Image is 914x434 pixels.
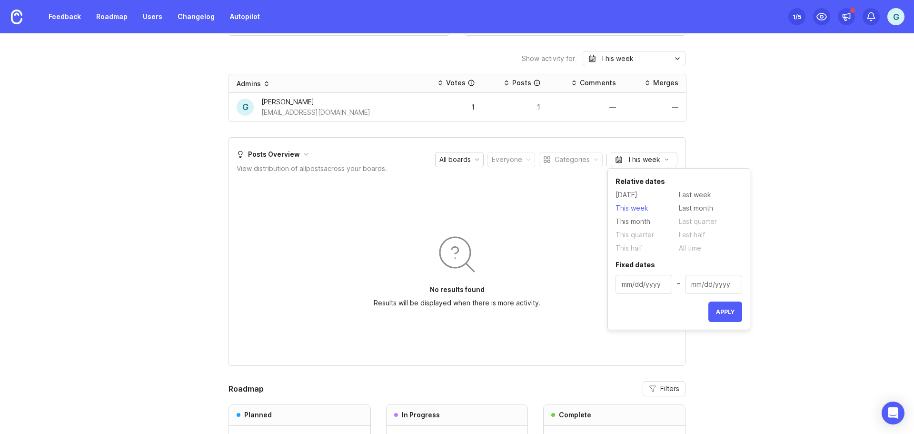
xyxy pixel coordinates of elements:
[627,154,660,165] div: This week
[660,156,673,163] svg: toggle icon
[434,232,480,277] img: svg+xml;base64,PHN2ZyB3aWR0aD0iOTYiIGhlaWdodD0iOTYiIGZpbGw9Im5vbmUiIHhtbG5zPSJodHRwOi8vd3d3LnczLm...
[244,410,272,420] h3: Planned
[653,78,678,88] div: Merges
[43,8,87,25] a: Feedback
[237,163,387,174] div: View distribution of all posts across your boards.
[237,79,261,89] div: Admins
[261,107,370,118] div: [EMAIL_ADDRESS][DOMAIN_NAME]
[237,99,254,116] div: g
[660,384,679,394] span: Filters
[616,176,742,187] div: Relative dates
[512,78,531,88] div: Posts
[716,308,735,315] span: Apply
[601,53,634,64] div: This week
[224,8,266,25] a: Autopilot
[490,104,540,111] div: 1
[631,104,678,111] div: —
[556,104,616,111] div: —
[708,302,742,322] button: Apply
[446,78,466,88] div: Votes
[882,402,904,424] div: Open Intercom Messenger
[670,55,685,62] svg: toggle icon
[616,260,742,270] div: Fixed dates
[679,190,711,200] span: Last week
[679,203,713,213] span: Last month
[261,97,370,107] div: [PERSON_NAME]
[430,285,485,294] p: No results found
[622,279,666,290] input: mm/dd/yyyy
[679,243,701,253] span: All time
[555,154,590,165] div: Categories
[616,190,637,200] span: [DATE]
[691,279,736,290] input: mm/dd/yyyy
[793,10,801,23] div: 1 /5
[580,78,616,88] div: Comments
[788,8,805,25] button: 1/5
[137,8,168,25] a: Users
[616,230,654,240] span: This quarter
[90,8,133,25] a: Roadmap
[237,149,300,160] div: Posts Overview
[522,55,575,62] div: Show activity for
[616,243,642,253] span: This half
[172,8,220,25] a: Changelog
[887,8,904,25] button: g
[402,410,440,420] h3: In Progress
[228,383,264,394] h2: Roadmap
[616,203,648,213] span: This week
[679,216,717,227] span: Last quarter
[559,410,591,420] h3: Complete
[643,381,685,396] button: Filters
[616,216,650,227] span: This month
[424,104,475,111] div: 1
[374,298,541,308] p: Results will be displayed when there is more activity.
[439,154,471,165] div: All boards
[11,10,22,24] img: Canny Home
[672,278,685,291] div: –
[492,154,522,165] div: Everyone
[679,230,705,240] span: Last half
